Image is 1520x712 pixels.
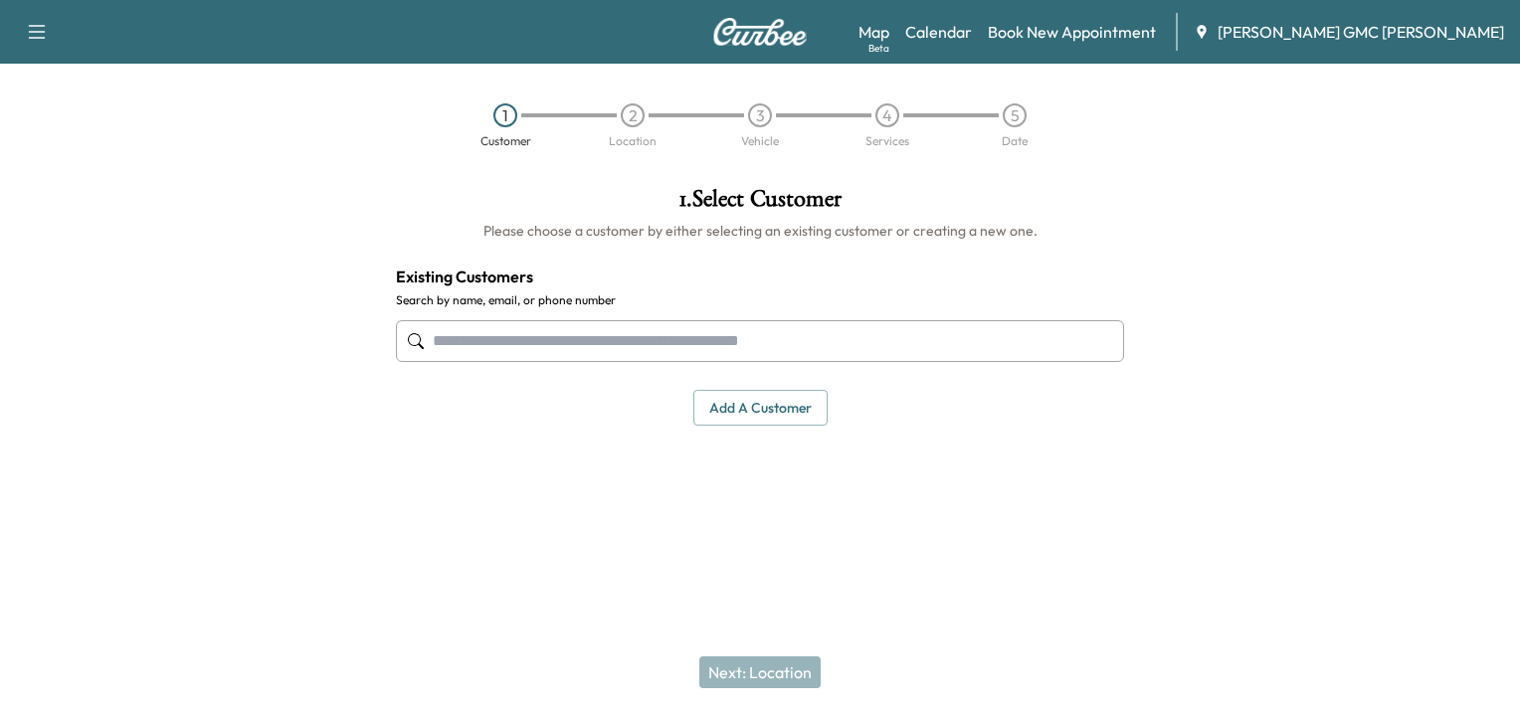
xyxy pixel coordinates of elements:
div: Location [609,135,657,147]
h4: Existing Customers [396,265,1124,288]
a: Calendar [905,20,972,44]
button: Add a customer [693,390,828,427]
a: Book New Appointment [988,20,1156,44]
div: 3 [748,103,772,127]
div: 1 [493,103,517,127]
div: Beta [868,41,889,56]
label: Search by name, email, or phone number [396,292,1124,308]
div: Customer [480,135,531,147]
div: Services [865,135,909,147]
div: 5 [1003,103,1027,127]
span: [PERSON_NAME] GMC [PERSON_NAME] [1218,20,1504,44]
div: 2 [621,103,645,127]
a: MapBeta [858,20,889,44]
h1: 1 . Select Customer [396,187,1124,221]
img: Curbee Logo [712,18,808,46]
div: Date [1002,135,1028,147]
div: Vehicle [741,135,779,147]
h6: Please choose a customer by either selecting an existing customer or creating a new one. [396,221,1124,241]
div: 4 [875,103,899,127]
